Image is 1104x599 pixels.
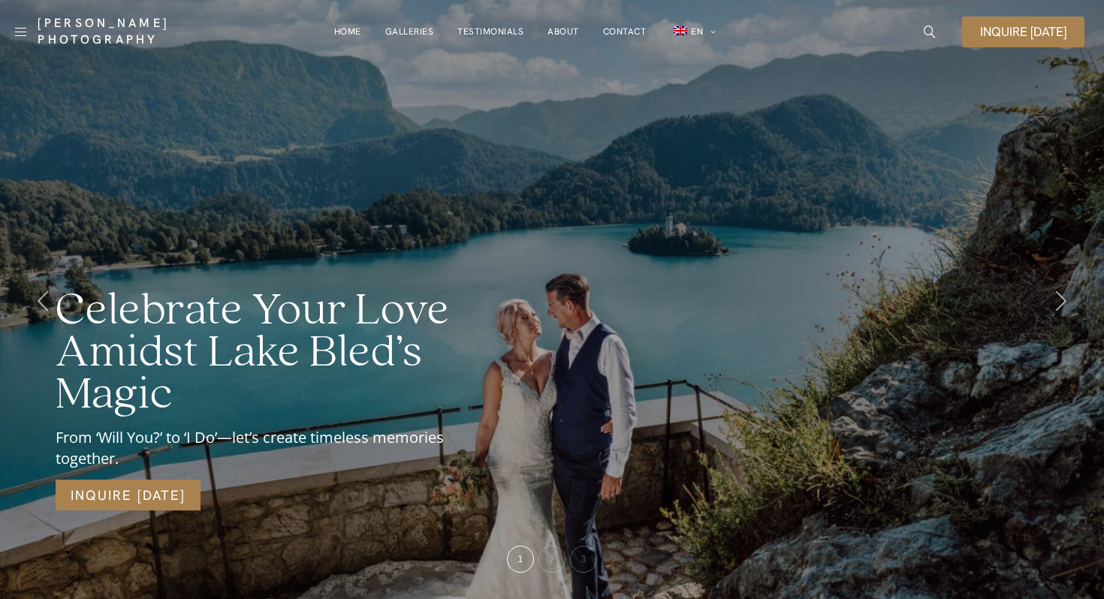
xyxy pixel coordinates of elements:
span: 2 [549,554,554,564]
img: EN [674,26,687,35]
h2: Celebrate Your Love Amidst Lake Bled’s Magic [56,290,475,416]
a: Inquire [DATE] [962,17,1084,47]
span: 1 [517,554,523,564]
a: Contact [603,17,647,47]
a: [PERSON_NAME] Photography [38,15,218,48]
span: Inquire [DATE] [980,26,1066,38]
a: Inquire [DATE] [56,480,201,510]
span: EN [691,26,703,38]
a: Galleries [385,17,434,47]
a: Home [334,17,361,47]
div: From ‘Will You?’ to ‘I Do’—let’s create timeless memories together. [56,427,475,469]
a: icon-magnifying-glass34 [916,18,943,45]
a: Testimonials [457,17,523,47]
a: en_GBEN [670,17,716,47]
a: About [547,17,579,47]
span: 3 [581,554,586,564]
